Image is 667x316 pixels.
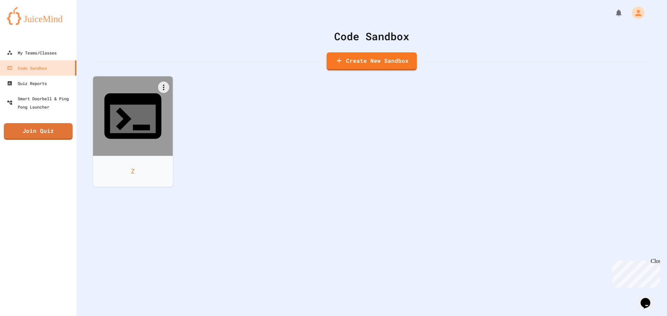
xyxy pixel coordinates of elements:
[93,76,173,187] a: Z
[4,123,73,140] a: Join Quiz
[609,258,660,288] iframe: chat widget
[7,49,57,57] div: My Teams/Classes
[7,94,74,111] div: Smart Doorbell & Ping Pong Launcher
[93,156,173,187] div: Z
[602,7,625,19] div: My Notifications
[3,3,48,44] div: Chat with us now!Close
[638,288,660,309] iframe: chat widget
[7,79,47,87] div: Quiz Reports
[625,5,646,21] div: My Account
[7,7,69,25] img: logo-orange.svg
[94,28,650,44] div: Code Sandbox
[327,52,417,70] a: Create New Sandbox
[7,64,47,72] div: Code Sandbox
